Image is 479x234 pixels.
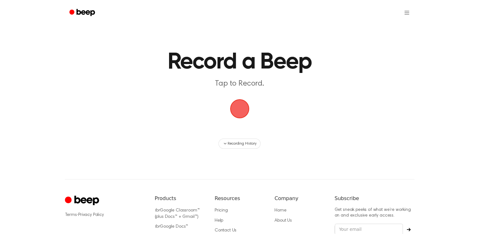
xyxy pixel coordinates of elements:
[155,224,188,229] a: forGoogle Docs™
[335,195,414,202] h6: Subscribe
[274,208,286,213] a: Home
[215,228,236,233] a: Contact Us
[65,212,145,218] div: ·
[155,224,160,229] i: for
[155,208,160,213] i: for
[78,213,104,217] a: Privacy Policy
[403,228,414,231] button: Subscribe
[274,195,324,202] h6: Company
[274,218,292,223] a: About Us
[215,208,228,213] a: Pricing
[65,195,101,207] a: Cruip
[155,208,200,219] a: forGoogle Classroom™ (plus Docs™ + Gmail™)
[399,5,414,20] button: Open menu
[228,141,256,146] span: Recording History
[215,195,264,202] h6: Resources
[215,218,223,223] a: Help
[65,7,101,19] a: Beep
[218,139,260,149] button: Recording History
[78,51,402,74] h1: Record a Beep
[118,79,361,89] p: Tap to Record.
[65,213,77,217] a: Terms
[335,207,414,218] p: Get sneak peeks of what we’re working on and exclusive early access.
[155,195,205,202] h6: Products
[230,99,249,118] img: Beep Logo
